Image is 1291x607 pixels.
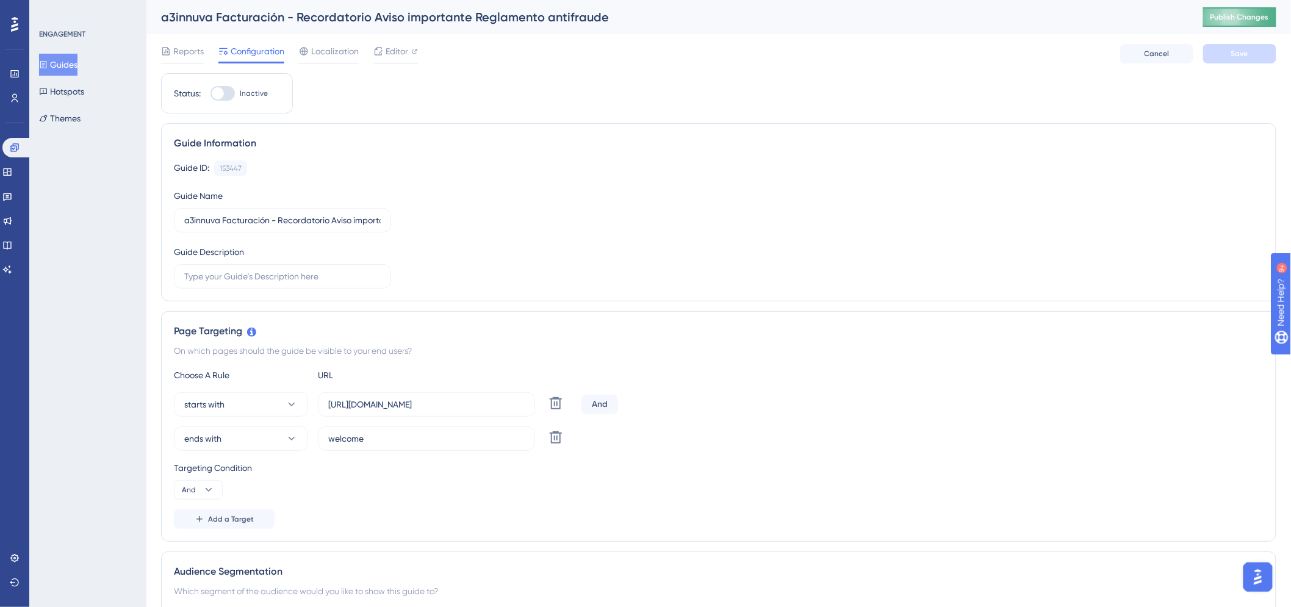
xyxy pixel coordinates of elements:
[1231,49,1248,59] span: Save
[328,432,525,445] input: yourwebsite.com/path
[240,88,268,98] span: Inactive
[220,163,242,173] div: 153447
[174,86,201,101] div: Status:
[174,392,308,417] button: starts with
[581,395,618,414] div: And
[174,368,308,383] div: Choose A Rule
[182,485,196,495] span: And
[39,54,77,76] button: Guides
[184,214,381,227] input: Type your Guide’s Name here
[161,9,1173,26] div: a3innuva Facturación - Recordatorio Aviso importante Reglamento antifraude
[174,461,1264,475] div: Targeting Condition
[174,160,209,176] div: Guide ID:
[174,584,1264,598] div: Which segment of the audience would you like to show this guide to?
[173,44,204,59] span: Reports
[174,426,308,451] button: ends with
[174,245,244,259] div: Guide Description
[231,44,284,59] span: Configuration
[29,3,76,18] span: Need Help?
[39,81,84,102] button: Hotspots
[184,431,221,446] span: ends with
[1240,559,1276,595] iframe: UserGuiding AI Assistant Launcher
[386,44,408,59] span: Editor
[184,270,381,283] input: Type your Guide’s Description here
[174,509,275,529] button: Add a Target
[311,44,359,59] span: Localization
[1120,44,1193,63] button: Cancel
[174,136,1264,151] div: Guide Information
[1145,49,1170,59] span: Cancel
[174,189,223,203] div: Guide Name
[1210,12,1269,22] span: Publish Changes
[1203,7,1276,27] button: Publish Changes
[174,343,1264,358] div: On which pages should the guide be visible to your end users?
[174,480,223,500] button: And
[82,6,90,16] div: 9+
[318,368,452,383] div: URL
[208,514,254,524] span: Add a Target
[174,324,1264,339] div: Page Targeting
[1203,44,1276,63] button: Save
[184,397,225,412] span: starts with
[39,107,81,129] button: Themes
[174,564,1264,579] div: Audience Segmentation
[39,29,85,39] div: ENGAGEMENT
[328,398,525,411] input: yourwebsite.com/path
